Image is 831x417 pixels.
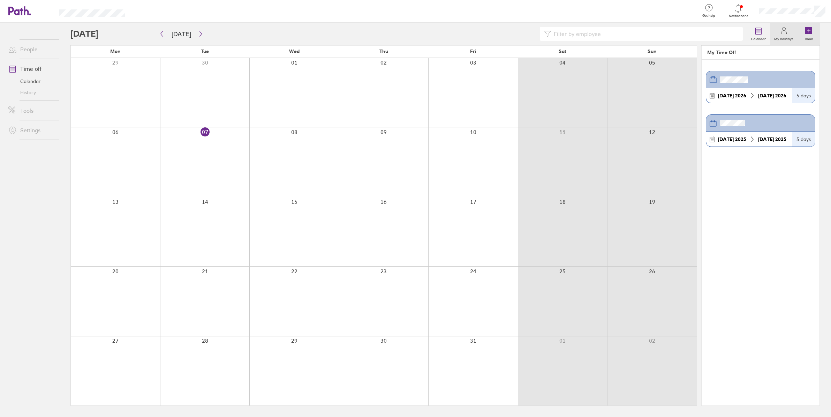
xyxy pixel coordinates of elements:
[770,23,798,45] a: My holidays
[3,87,59,98] a: History
[755,93,789,98] div: 2026
[559,49,566,54] span: Sat
[792,88,815,103] div: 5 days
[648,49,657,54] span: Sun
[706,71,815,103] a: [DATE] 2026[DATE] 20265 days
[727,3,750,18] a: Notifications
[110,49,121,54] span: Mon
[166,28,197,40] button: [DATE]
[792,132,815,147] div: 5 days
[747,35,770,41] label: Calendar
[758,136,774,142] strong: [DATE]
[801,35,817,41] label: Book
[3,123,59,137] a: Settings
[706,114,815,147] a: [DATE] 2025[DATE] 20255 days
[715,93,749,98] div: 2026
[755,136,789,142] div: 2025
[201,49,209,54] span: Tue
[718,136,734,142] strong: [DATE]
[758,92,774,99] strong: [DATE]
[727,14,750,18] span: Notifications
[3,62,59,76] a: Time off
[551,27,739,40] input: Filter by employee
[3,42,59,56] a: People
[470,49,476,54] span: Fri
[747,23,770,45] a: Calendar
[697,14,720,18] span: Get help
[3,104,59,118] a: Tools
[3,76,59,87] a: Calendar
[702,45,819,60] header: My Time Off
[718,92,734,99] strong: [DATE]
[289,49,300,54] span: Wed
[798,23,820,45] a: Book
[715,136,749,142] div: 2025
[379,49,388,54] span: Thu
[770,35,798,41] label: My holidays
